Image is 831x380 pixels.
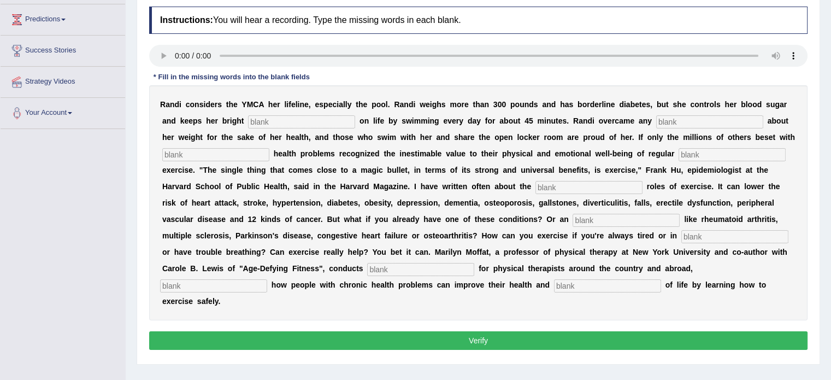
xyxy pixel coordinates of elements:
[279,133,281,142] b: r
[464,100,469,109] b: e
[393,116,397,125] b: y
[296,100,298,109] b: l
[232,116,237,125] b: g
[567,116,569,125] b: .
[333,133,335,142] b: t
[319,100,323,109] b: s
[339,100,343,109] b: a
[475,100,480,109] b: h
[295,133,299,142] b: a
[226,100,229,109] b: t
[741,100,746,109] b: b
[599,100,602,109] b: r
[768,116,772,125] b: a
[149,331,808,350] button: Verify
[1,67,125,94] a: Strategy Videos
[347,100,352,109] b: y
[404,100,409,109] b: n
[193,116,198,125] b: p
[162,116,167,125] b: a
[608,116,612,125] b: e
[635,100,639,109] b: e
[270,133,275,142] b: h
[714,100,716,109] b: l
[690,100,694,109] b: c
[594,100,599,109] b: e
[457,100,462,109] b: o
[372,100,376,109] b: p
[752,100,757,109] b: o
[428,116,430,125] b: i
[771,116,776,125] b: b
[367,263,474,276] input: blank
[237,116,241,125] b: h
[472,116,476,125] b: a
[198,116,202,125] b: s
[458,133,463,142] b: h
[657,100,662,109] b: b
[345,100,347,109] b: l
[1,98,125,125] a: Your Account
[167,116,172,125] b: n
[171,116,176,125] b: d
[534,100,538,109] b: s
[363,100,367,109] b: e
[519,133,524,142] b: o
[479,133,481,142] b: t
[228,100,233,109] b: h
[724,100,729,109] b: h
[569,100,573,109] b: s
[170,100,175,109] b: n
[406,133,409,142] b: i
[666,100,669,109] b: t
[682,100,686,109] b: e
[524,100,529,109] b: n
[573,116,579,125] b: R
[504,116,509,125] b: b
[1,36,125,63] a: Success Stories
[205,100,210,109] b: d
[515,100,520,109] b: o
[463,133,467,142] b: a
[315,133,319,142] b: a
[537,116,544,125] b: m
[286,100,288,109] b: i
[390,133,396,142] b: m
[179,100,181,109] b: i
[445,133,450,142] b: d
[241,133,246,142] b: a
[604,100,606,109] b: i
[473,100,475,109] b: t
[207,133,210,142] b: f
[518,116,521,125] b: t
[388,116,393,125] b: b
[459,116,463,125] b: y
[349,133,353,142] b: e
[186,100,190,109] b: c
[319,133,324,142] b: n
[470,133,475,142] b: e
[775,100,780,109] b: g
[377,133,381,142] b: s
[461,100,464,109] b: r
[221,133,224,142] b: t
[332,100,337,109] b: c
[337,100,339,109] b: i
[411,133,416,142] b: h
[273,100,277,109] b: e
[565,100,569,109] b: a
[639,100,642,109] b: t
[209,133,214,142] b: o
[434,116,439,125] b: g
[258,100,264,109] b: A
[373,116,375,125] b: l
[734,100,736,109] b: r
[673,100,677,109] b: s
[447,116,452,125] b: v
[546,100,551,109] b: n
[274,133,279,142] b: e
[579,116,583,125] b: a
[1,4,125,32] a: Predictions
[729,100,734,109] b: e
[746,100,748,109] b: l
